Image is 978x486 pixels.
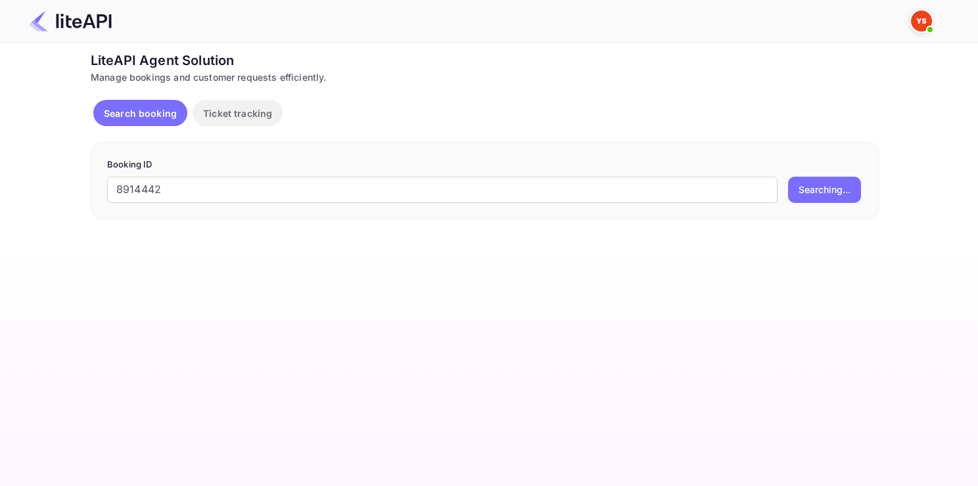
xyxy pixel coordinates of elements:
[107,177,778,203] input: Enter Booking ID (e.g., 63782194)
[91,51,879,70] div: LiteAPI Agent Solution
[788,177,861,203] button: Searching...
[29,11,112,32] img: LiteAPI Logo
[104,106,177,120] p: Search booking
[91,70,879,84] div: Manage bookings and customer requests efficiently.
[203,106,272,120] p: Ticket tracking
[911,11,932,32] img: Yandex Support
[107,158,863,171] p: Booking ID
